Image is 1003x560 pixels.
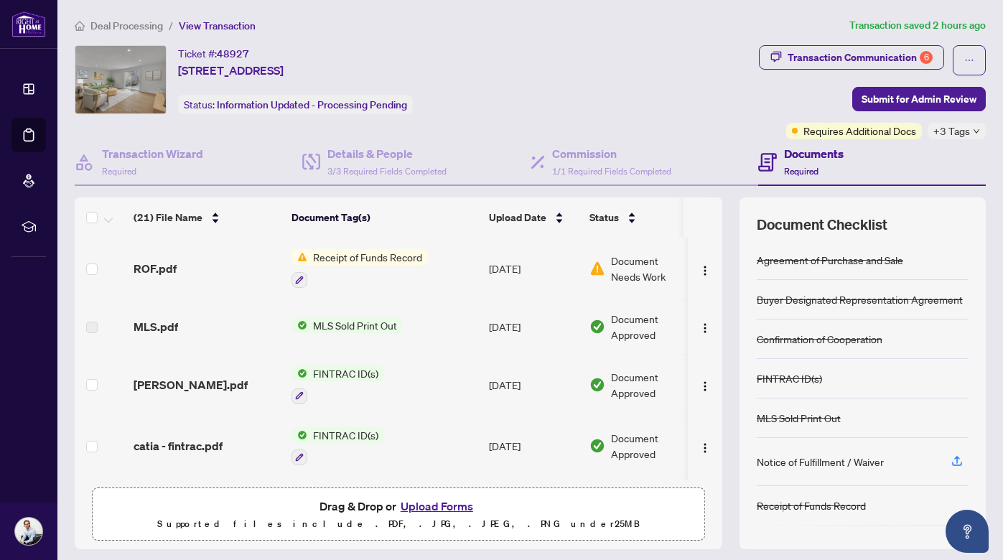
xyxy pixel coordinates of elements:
span: Document Approved [611,311,700,342]
td: [DATE] [483,416,584,477]
th: (21) File Name [128,197,286,238]
th: Upload Date [483,197,584,238]
span: FINTRAC ID(s) [307,365,384,381]
div: Confirmation of Cooperation [757,331,882,347]
img: Logo [699,381,711,392]
div: Notice of Fulfillment / Waiver [757,454,884,470]
h4: Commission [552,145,671,162]
span: 1/1 Required Fields Completed [552,166,671,177]
span: View Transaction [179,19,256,32]
p: Supported files include .PDF, .JPG, .JPEG, .PNG under 25 MB [101,515,696,533]
div: MLS Sold Print Out [757,410,841,426]
span: +3 Tags [933,123,970,139]
span: (21) File Name [134,210,202,225]
img: Status Icon [291,365,307,381]
span: MLS.pdf [134,318,178,335]
span: Required [102,166,136,177]
button: Logo [694,434,717,457]
span: MLS Sold Print Out [307,317,403,333]
span: [STREET_ADDRESS] [178,62,284,79]
span: home [75,21,85,31]
span: catia - fintrac.pdf [134,437,223,454]
td: [DATE] [483,299,584,354]
span: Document Approved [611,430,700,462]
article: Transaction saved 2 hours ago [849,17,986,34]
img: Document Status [589,438,605,454]
img: logo [11,11,46,37]
button: Status IconMLS Sold Print Out [291,317,403,333]
img: Document Status [589,377,605,393]
span: Drag & Drop or [319,497,477,515]
button: Logo [694,373,717,396]
span: down [973,128,980,135]
div: 6 [920,51,933,64]
span: Required [784,166,818,177]
span: FINTRAC ID(s) [307,427,384,443]
button: Status IconReceipt of Funds Record [291,249,428,288]
button: Logo [694,315,717,338]
button: Status IconFINTRAC ID(s) [291,365,384,404]
div: Ticket #: [178,45,249,62]
span: 48927 [217,47,249,60]
img: Logo [699,265,711,276]
div: FINTRAC ID(s) [757,370,822,386]
h4: Documents [784,145,844,162]
span: Receipt of Funds Record [307,249,428,265]
h4: Transaction Wizard [102,145,203,162]
button: Status IconFINTRAC ID(s) [291,427,384,466]
img: Logo [699,322,711,334]
td: [DATE] [483,477,584,538]
button: Open asap [946,510,989,553]
span: Drag & Drop orUpload FormsSupported files include .PDF, .JPG, .JPEG, .PNG under25MB [93,488,704,541]
span: Information Updated - Processing Pending [217,98,407,111]
button: Upload Forms [396,497,477,515]
div: Transaction Communication [788,46,933,69]
span: Document Needs Work [611,253,686,284]
h4: Details & People [327,145,447,162]
span: [PERSON_NAME].pdf [134,376,248,393]
th: Status [584,197,706,238]
div: Agreement of Purchase and Sale [757,252,903,268]
button: Logo [694,257,717,280]
span: 3/3 Required Fields Completed [327,166,447,177]
span: Upload Date [489,210,546,225]
span: Submit for Admin Review [862,88,976,111]
td: [DATE] [483,238,584,299]
span: ellipsis [964,55,974,65]
th: Document Tag(s) [286,197,483,238]
img: Logo [699,442,711,454]
span: Requires Additional Docs [803,123,916,139]
img: Document Status [589,261,605,276]
img: Status Icon [291,249,307,265]
img: Profile Icon [15,518,42,545]
div: Status: [178,95,413,114]
img: Document Status [589,319,605,335]
span: ROF.pdf [134,260,177,277]
td: [DATE] [483,354,584,416]
button: Submit for Admin Review [852,87,986,111]
div: Buyer Designated Representation Agreement [757,291,963,307]
span: Document Checklist [757,215,887,235]
span: Document Approved [611,369,700,401]
button: Transaction Communication6 [759,45,944,70]
img: Status Icon [291,317,307,333]
img: IMG-S12279209_1.jpg [75,46,166,113]
div: Receipt of Funds Record [757,498,866,513]
img: Status Icon [291,427,307,443]
span: Status [589,210,619,225]
li: / [169,17,173,34]
span: Deal Processing [90,19,163,32]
